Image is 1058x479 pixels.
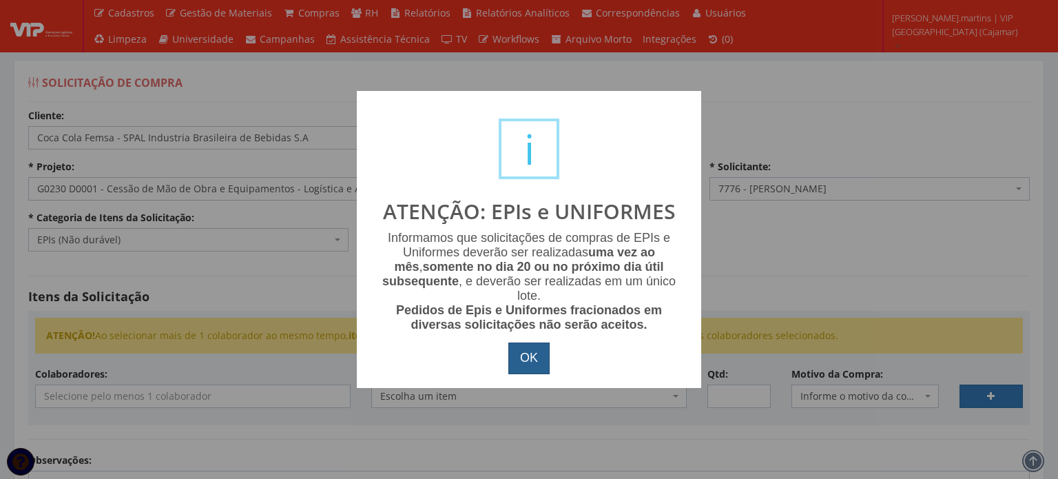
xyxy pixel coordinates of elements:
div: i [499,119,559,179]
h2: ATENÇÃO: EPIs e UNIFORMES [371,200,687,223]
b: Pedidos de Epis e Uniformes fracionados em diversas solicitações não serão aceitos. [396,303,662,332]
div: Informamos que solicitações de compras de EPIs e Uniformes deverão ser realizadas , , e deverão s... [371,231,687,332]
b: somente no dia 20 ou no próximo dia útil subsequente [382,260,664,288]
b: uma vez ao mês [394,245,655,274]
button: OK [508,343,550,374]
